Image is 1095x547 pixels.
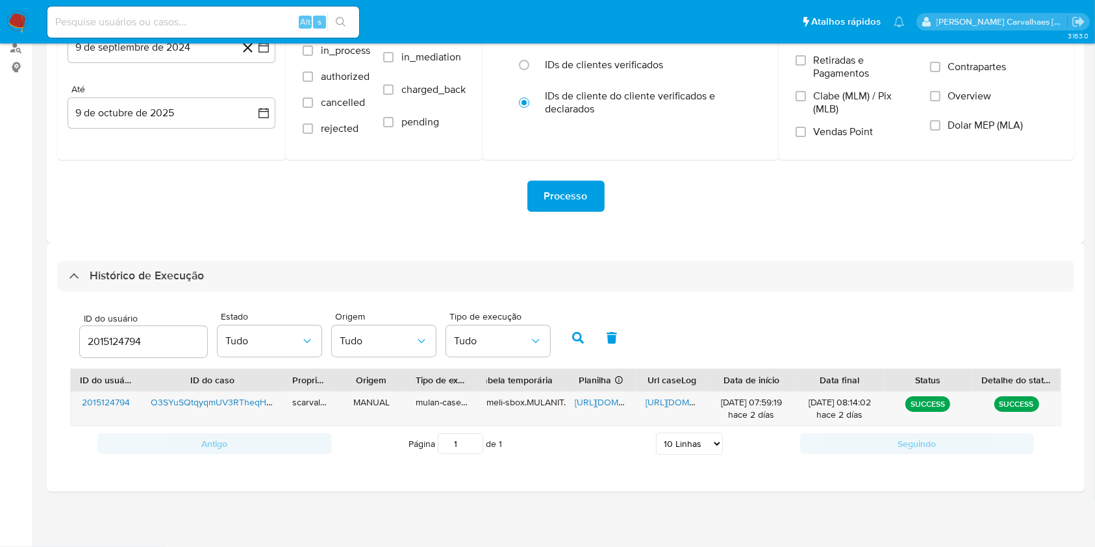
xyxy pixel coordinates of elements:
[937,16,1068,28] p: sara.carvalhaes@mercadopago.com.br
[894,16,905,27] a: Notificações
[318,16,321,28] span: s
[811,15,881,29] span: Atalhos rápidos
[1068,31,1089,41] span: 3.163.0
[1072,15,1085,29] a: Sair
[47,14,359,31] input: Pesquise usuários ou casos...
[300,16,310,28] span: Alt
[327,13,354,31] button: search-icon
